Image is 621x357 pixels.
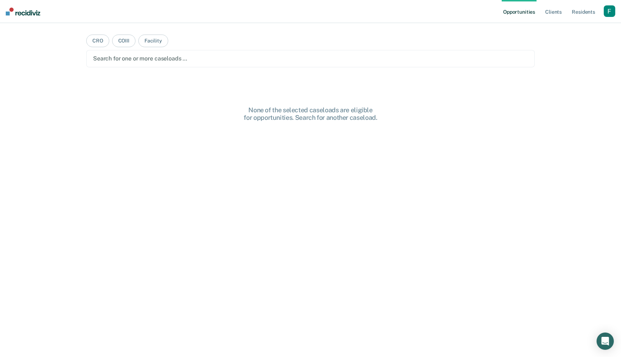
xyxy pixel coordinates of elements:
[6,8,40,15] img: Recidiviz
[86,35,109,47] button: CRO
[597,333,614,350] div: Open Intercom Messenger
[195,106,425,122] div: None of the selected caseloads are eligible for opportunities. Search for another caseload.
[138,35,168,47] button: Facility
[112,35,135,47] button: COIII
